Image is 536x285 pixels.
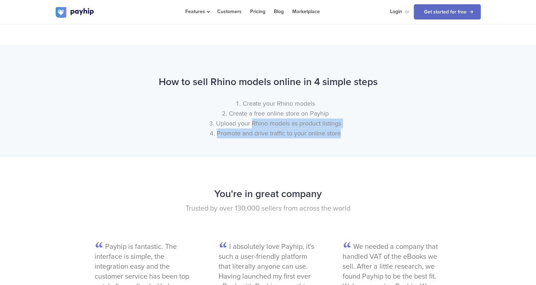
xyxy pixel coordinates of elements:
li: Promote and drive traffic to your online store [70,128,481,138]
li: Upload your Rhino models as product listings [70,118,481,128]
h2: You're in great company [56,185,481,203]
p: Trusted by over 130,000 sellers from across the world [56,203,481,214]
img: logo.svg [56,7,95,18]
li: Create a free online store on Payhip [70,108,481,118]
h2: How to sell Rhino models online in 4 simple steps [56,73,481,91]
span: Features [185,9,209,15]
li: Create your Rhino models [70,99,481,108]
a: Get started for free [414,4,481,19]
